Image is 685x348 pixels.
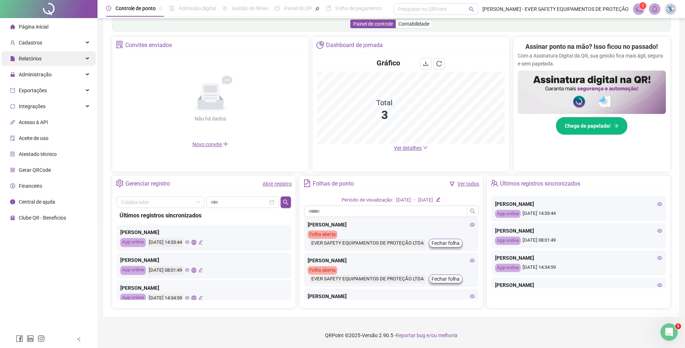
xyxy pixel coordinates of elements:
span: global [191,296,196,300]
div: [PERSON_NAME] [308,292,475,300]
span: Reportar bug e/ou melhoria [396,332,458,338]
div: App online [495,210,521,218]
span: api [10,119,15,124]
span: dollar [10,183,15,188]
div: [PERSON_NAME] [495,254,662,262]
span: Gestão de férias [232,5,268,11]
div: Folha aberta [308,230,337,239]
sup: 1 [639,2,646,9]
button: Fechar folha [429,275,463,283]
span: down [423,145,428,150]
span: Admissão digital [179,5,216,11]
span: Página inicial [19,24,48,30]
span: reload [436,61,442,67]
span: notification [636,6,642,12]
span: eye [470,258,475,263]
span: edit [198,240,203,245]
span: clock-circle [106,6,111,11]
span: eye [657,228,662,233]
span: eye [657,283,662,288]
div: EVER SAFETY EQUIPAMENTOS DE PROTEÇÃO LTDA [309,239,426,247]
img: banner%2F02c71560-61a6-44d4-94b9-c8ab97240462.png [518,71,666,114]
span: Contabilidade [398,21,429,27]
div: Gerenciar registro [125,178,170,190]
span: Ver detalhes [394,145,422,151]
button: Chega de papelada! [556,117,628,135]
span: solution [116,41,123,48]
span: Cadastros [19,40,42,46]
div: EVER SAFETY EQUIPAMENTOS DE PROTEÇÃO LTDA [309,275,426,283]
div: App online [120,266,146,275]
span: book [326,6,331,11]
span: global [191,240,196,245]
div: [DATE] 08:01:49 [148,266,183,275]
span: Chega de papelada! [565,122,611,130]
span: eye [657,255,662,260]
img: 72820 [665,4,676,14]
span: Controle de ponto [116,5,156,11]
button: Fechar folha [429,239,463,247]
span: Fechar folha [432,275,460,283]
a: Ver todos [458,181,479,187]
h4: Gráfico [377,58,400,68]
div: App online [120,238,146,247]
iframe: Intercom live chat [660,323,678,341]
span: Versão [362,332,378,338]
span: Central de ajuda [19,199,55,205]
div: Período de visualização: [342,196,393,204]
span: gift [10,215,15,220]
span: arrow-right [614,123,619,128]
span: Relatórios [19,56,42,61]
span: Exportações [19,88,47,93]
div: [PERSON_NAME] [495,200,662,208]
span: Painel do DP [284,5,312,11]
span: solution [10,151,15,156]
span: Integrações [19,103,45,109]
span: Painel de controle [353,21,393,27]
span: Aceite de uso [19,135,48,141]
div: App online [495,264,521,272]
div: [DATE] 14:33:44 [148,238,183,247]
div: [PERSON_NAME] [308,221,475,229]
span: pushpin [315,7,320,11]
span: team [491,179,498,187]
div: [PERSON_NAME] [308,256,475,264]
span: bell [651,6,658,12]
span: eye [657,201,662,207]
div: [DATE] [396,196,411,204]
span: pushpin [159,7,163,11]
span: file-text [303,179,311,187]
h2: Assinar ponto na mão? Isso ficou no passado! [525,42,658,52]
span: Clube QR - Beneficios [19,215,66,221]
span: [PERSON_NAME] - EVER SAFETY EQUIPAMENTOS DE PROTEÇÃO [482,5,629,13]
div: [DATE] 14:34:59 [148,294,183,303]
footer: QRPoint © 2025 - 2.90.5 - [97,323,685,348]
span: instagram [38,335,45,342]
span: download [423,61,429,67]
span: dashboard [275,6,280,11]
span: global [191,268,196,272]
span: filter [450,181,455,186]
span: Gerar QRCode [19,167,51,173]
span: eye [470,294,475,299]
span: Folha de pagamento [335,5,382,11]
div: [DATE] 14:33:44 [495,210,662,218]
span: facebook [16,335,23,342]
span: 1 [642,3,644,8]
span: sync [10,103,15,109]
div: [DATE] [418,196,433,204]
span: search [470,208,476,214]
div: Últimos registros sincronizados [500,178,580,190]
p: Com a Assinatura Digital da QR, sua gestão fica mais ágil, segura e sem papelada. [518,52,666,68]
span: pie-chart [316,41,324,48]
div: [DATE] 08:01:49 [495,237,662,245]
span: file [10,56,15,61]
span: eye [470,222,475,227]
span: audit [10,135,15,140]
span: edit [436,197,441,202]
span: Atestado técnico [19,151,57,157]
div: Dashboard de jornada [326,39,383,51]
span: Financeiro [19,183,42,189]
div: Folha aberta [308,266,337,275]
div: Últimos registros sincronizados [120,211,288,220]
